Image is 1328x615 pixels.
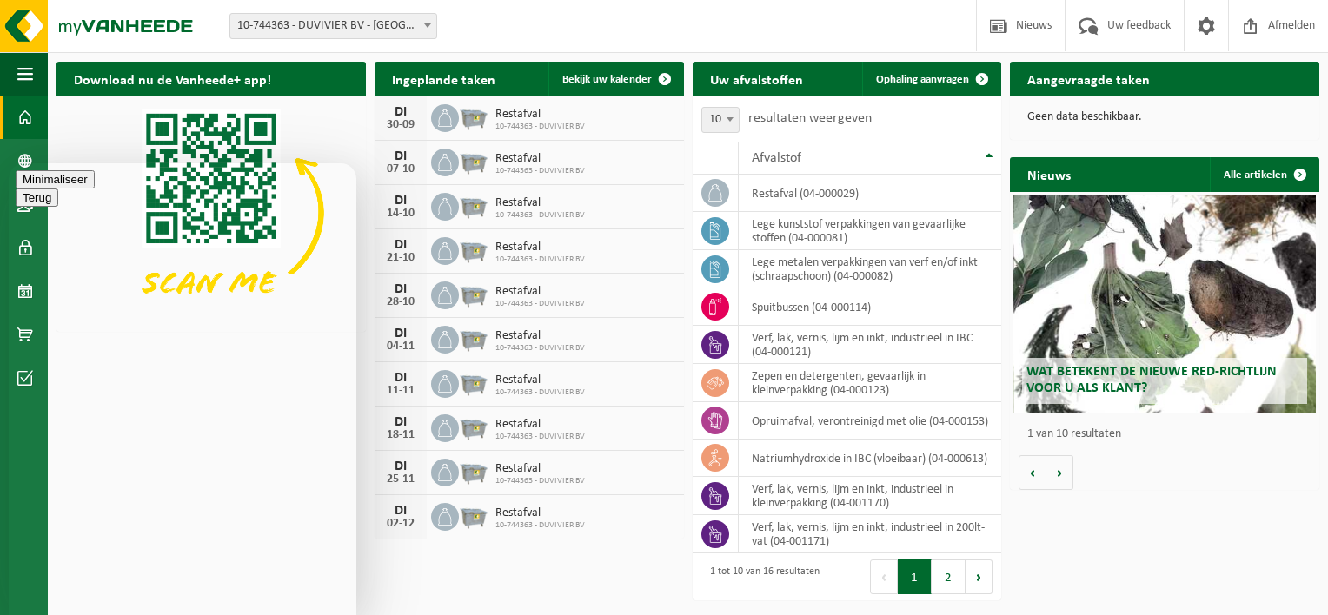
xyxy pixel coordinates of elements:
[932,559,966,594] button: 2
[748,111,872,125] label: resultaten weergeven
[383,341,418,353] div: 04-11
[9,163,356,615] iframe: chat widget
[701,558,820,596] div: 1 tot 10 van 16 resultaten
[693,62,820,96] h2: Uw afvalstoffen
[562,74,652,85] span: Bekijk uw kalender
[229,13,437,39] span: 10-744363 - DUVIVIER BV - BRUGGE
[495,506,585,520] span: Restafval
[375,62,513,96] h2: Ingeplande taken
[459,102,488,131] img: WB-2500-GAL-GY-01
[495,122,585,132] span: 10-744363 - DUVIVIER BV
[898,559,932,594] button: 1
[383,194,418,208] div: DI
[495,462,585,476] span: Restafval
[495,476,585,486] span: 10-744363 - DUVIVIER BV
[383,238,418,252] div: DI
[495,108,585,122] span: Restafval
[495,343,585,354] span: 10-744363 - DUVIVIER BV
[383,473,418,486] div: 25-11
[383,371,418,385] div: DI
[495,285,585,299] span: Restafval
[383,163,418,175] div: 07-10
[495,299,585,309] span: 10-744363 - DUVIVIER BV
[383,105,418,119] div: DI
[739,288,1001,326] td: spuitbussen (04-000114)
[862,62,999,96] a: Ophaling aanvragen
[459,323,488,353] img: WB-2500-GAL-GY-01
[459,235,488,264] img: WB-2500-GAL-GY-01
[495,196,585,210] span: Restafval
[1010,62,1167,96] h2: Aangevraagde taken
[495,387,585,398] span: 10-744363 - DUVIVIER BV
[702,108,739,132] span: 10
[459,146,488,175] img: WB-2500-GAL-GY-01
[383,460,418,473] div: DI
[230,14,436,38] span: 10-744363 - DUVIVIER BV - BRUGGE
[1010,157,1088,191] h2: Nieuws
[383,296,418,308] div: 28-10
[383,149,418,163] div: DI
[383,252,418,264] div: 21-10
[876,74,969,85] span: Ophaling aanvragen
[1026,365,1277,395] span: Wat betekent de nieuwe RED-richtlijn voor u als klant?
[495,520,585,531] span: 10-744363 - DUVIVIER BV
[495,241,585,255] span: Restafval
[383,119,418,131] div: 30-09
[1027,111,1302,123] p: Geen data beschikbaar.
[495,166,585,176] span: 10-744363 - DUVIVIER BV
[495,418,585,432] span: Restafval
[1210,157,1318,192] a: Alle artikelen
[739,175,1001,212] td: restafval (04-000029)
[739,440,1001,477] td: natriumhydroxide in IBC (vloeibaar) (04-000613)
[739,326,1001,364] td: verf, lak, vernis, lijm en inkt, industrieel in IBC (04-000121)
[495,329,585,343] span: Restafval
[1019,455,1046,490] button: Vorige
[1046,455,1073,490] button: Volgende
[383,429,418,441] div: 18-11
[739,364,1001,402] td: zepen en detergenten, gevaarlijk in kleinverpakking (04-000123)
[495,210,585,221] span: 10-744363 - DUVIVIER BV
[870,559,898,594] button: Previous
[383,208,418,220] div: 14-10
[739,477,1001,515] td: verf, lak, vernis, lijm en inkt, industrieel in kleinverpakking (04-001170)
[1013,195,1317,413] a: Wat betekent de nieuwe RED-richtlijn voor u als klant?
[459,500,488,530] img: WB-2500-GAL-GY-01
[56,62,289,96] h2: Download nu de Vanheede+ app!
[752,151,801,165] span: Afvalstof
[739,212,1001,250] td: lege kunststof verpakkingen van gevaarlijke stoffen (04-000081)
[383,282,418,296] div: DI
[383,327,418,341] div: DI
[548,62,682,96] a: Bekijk uw kalender
[739,250,1001,288] td: lege metalen verpakkingen van verf en/of inkt (schraapschoon) (04-000082)
[966,559,993,594] button: Next
[459,412,488,441] img: WB-2500-GAL-GY-01
[383,415,418,429] div: DI
[56,96,366,328] img: Download de VHEPlus App
[1027,428,1311,440] p: 1 van 10 resultaten
[383,504,418,518] div: DI
[383,385,418,397] div: 11-11
[459,190,488,220] img: WB-2500-GAL-GY-01
[739,402,1001,440] td: opruimafval, verontreinigd met olie (04-000153)
[495,374,585,387] span: Restafval
[495,432,585,442] span: 10-744363 - DUVIVIER BV
[495,255,585,265] span: 10-744363 - DUVIVIER BV
[459,456,488,486] img: WB-2500-GAL-GY-01
[459,367,488,397] img: WB-2500-GAL-GY-01
[383,518,418,530] div: 02-12
[495,152,585,166] span: Restafval
[459,279,488,308] img: WB-2500-GAL-GY-01
[701,107,740,133] span: 10
[739,515,1001,553] td: verf, lak, vernis, lijm en inkt, industrieel in 200lt-vat (04-001171)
